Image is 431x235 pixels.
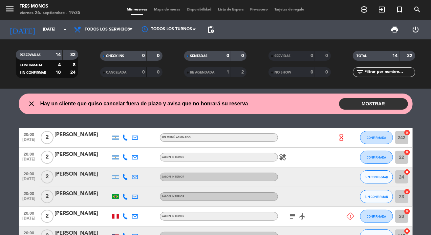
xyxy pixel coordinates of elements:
strong: 0 [326,53,330,58]
i: healing [279,153,287,161]
i: close [28,100,36,108]
i: airplanemode_active [299,212,307,220]
span: RE AGENDADA [190,71,214,74]
span: Sin menú asignado [162,136,191,139]
strong: 0 [326,70,330,75]
span: 20:00 [21,170,37,177]
span: [DATE] [21,177,37,184]
strong: 0 [226,53,229,58]
strong: 32 [70,53,77,57]
button: SIN CONFIRMAR [360,190,393,203]
span: CONFIRMADA [367,215,386,218]
span: CONFIRMADA [20,64,42,67]
span: 20:00 [21,150,37,158]
span: CHECK INS [106,54,124,58]
span: SIN CONFIRMAR [365,175,388,179]
strong: 10 [55,70,61,75]
span: 20:00 [21,189,37,197]
span: CONFIRMADA [367,136,386,139]
strong: 0 [142,53,145,58]
span: SENTADAS [190,54,207,58]
i: cancel [404,208,411,215]
button: menu [5,4,15,16]
strong: 14 [392,53,398,58]
button: CONFIRMADA [360,210,393,223]
strong: 0 [142,70,145,75]
i: cancel [404,169,411,175]
div: LOG OUT [405,20,426,39]
strong: 8 [73,63,77,67]
button: CONFIRMADA [360,131,393,144]
i: search [413,6,421,13]
span: TOTAL [357,54,367,58]
div: [PERSON_NAME] [55,131,111,139]
span: pending_actions [207,26,215,33]
div: Tres Monos [20,3,80,10]
strong: 1 [226,70,229,75]
i: turned_in_not [396,6,403,13]
span: SIN CONFIRMAR [365,195,388,199]
span: Hay un cliente que quiso cancelar fuera de plazo y avisa que no honrará su reserva [40,99,248,108]
span: print [391,26,399,33]
button: SIN CONFIRMAR [360,170,393,183]
div: [PERSON_NAME] [55,170,111,179]
i: cancel [404,228,411,234]
span: 2 [41,190,54,203]
i: hourglass_empty [338,134,345,141]
span: SIN CONFIRMAR [20,71,46,75]
span: RESERVADAS [20,53,41,57]
i: exit_to_app [378,6,386,13]
span: Pre-acceso [247,8,271,11]
i: cancel [404,149,411,156]
span: 2 [41,151,54,164]
span: SALON INTERIOR [162,215,184,218]
span: Tarjetas de regalo [271,8,308,11]
i: arrow_drop_down [61,26,69,33]
span: Disponibilidad [183,8,215,11]
span: Lista de Espera [215,8,247,11]
div: [PERSON_NAME] [55,190,111,198]
span: 20:00 [21,130,37,138]
strong: 4 [58,63,61,67]
strong: 32 [407,53,414,58]
input: Filtrar por nombre... [364,69,415,76]
i: cancel [404,129,411,136]
i: subject [289,212,297,220]
span: CANCELADA [106,71,126,74]
div: viernes 26. septiembre - 19:35 [20,10,80,16]
strong: 0 [311,53,313,58]
span: Todos los servicios [85,27,130,32]
i: [DATE] [5,22,40,37]
button: MOSTRAR [339,98,408,110]
span: Mapa de mesas [151,8,183,11]
i: menu [5,4,15,14]
i: power_settings_new [412,26,420,33]
strong: 2 [241,70,245,75]
span: Mis reservas [123,8,151,11]
span: CONFIRMADA [367,156,386,159]
i: filter_list [356,68,364,76]
span: [DATE] [21,197,37,204]
strong: 24 [70,70,77,75]
span: [DATE] [21,157,37,165]
button: CONFIRMADA [360,151,393,164]
strong: 0 [157,70,161,75]
strong: 14 [55,53,61,57]
span: NO SHOW [274,71,291,74]
span: 2 [41,170,54,183]
strong: 0 [241,53,245,58]
i: add_circle_outline [360,6,368,13]
span: 2 [41,131,54,144]
span: SALON INTERIOR [162,176,184,178]
span: SERVIDAS [274,54,291,58]
strong: 0 [311,70,313,75]
span: 20:00 [21,209,37,217]
span: [DATE] [21,216,37,224]
div: [PERSON_NAME] [55,209,111,218]
span: SALON INTERIOR [162,195,184,198]
span: SALON INTERIOR [162,156,184,159]
div: [PERSON_NAME] [55,150,111,159]
i: cancel [404,188,411,195]
span: [DATE] [21,138,37,145]
span: 2 [41,210,54,223]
